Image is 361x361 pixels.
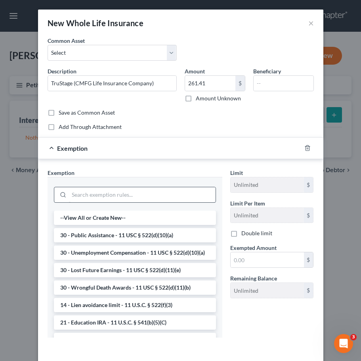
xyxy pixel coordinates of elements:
input: 0.00 [185,76,235,91]
div: $ [235,76,245,91]
input: -- [254,76,313,91]
span: Exemption [57,144,88,152]
input: -- [231,283,304,298]
input: Describe... [48,76,176,91]
li: 30 - Public Assistance - 11 USC § 522(d)(10)(a) [54,228,216,242]
label: Common Asset [48,36,85,45]
span: Exempted Amount [230,244,277,251]
li: 21 - Qualified ABLE program funds - 11 U.S.C. § 541(b)(10)(C) [54,333,216,347]
input: -- [231,208,304,223]
button: × [308,18,314,28]
label: Save as Common Asset [59,109,115,117]
label: Add Through Attachment [59,123,122,131]
label: Amount [185,67,205,75]
label: Remaining Balance [230,274,277,282]
div: $ [304,283,313,298]
label: Beneficiary [253,67,281,75]
input: 0.00 [231,252,304,267]
div: $ [304,252,313,267]
input: -- [231,177,304,192]
li: 30 - Lost Future Earnings - 11 USC § 522(d)(11)(e) [54,263,216,277]
input: Search exemption rules... [69,187,216,202]
li: --View All or Create New-- [54,211,216,225]
li: 21 - Education IRA - 11 U.S.C. § 541(b)(5)(C) [54,315,216,330]
div: $ [304,177,313,192]
span: Description [48,68,76,75]
span: Exemption [48,169,74,176]
iframe: Intercom live chat [334,334,353,353]
li: 30 - Unemployment Compensation - 11 USC § 522(d)(10)(a) [54,246,216,260]
label: Amount Unknown [196,94,241,102]
label: Limit Per Item [230,199,265,207]
div: New Whole Life Insurance [48,17,144,29]
li: 30 - Wrongful Death Awards - 11 USC § 522(d)(11)(b) [54,280,216,295]
li: 14 - Lien avoidance limit - 11 U.S.C. § 522(f)(3) [54,298,216,312]
div: $ [304,208,313,223]
span: Limit [230,169,243,176]
label: Double limit [241,229,272,237]
span: 3 [350,334,357,340]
